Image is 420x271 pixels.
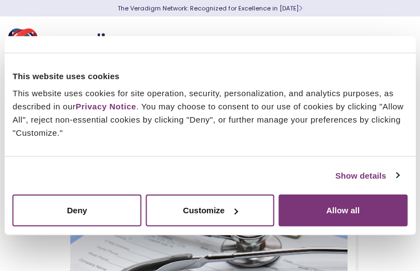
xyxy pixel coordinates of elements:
[278,195,407,226] button: Allow all
[387,29,404,57] button: Toggle Navigation Menu
[8,25,140,61] img: Veradigm logo
[76,102,136,111] a: Privacy Notice
[13,87,407,140] div: This website uses cookies for site operation, security, personalization, and analytics purposes, ...
[145,195,275,226] button: Customize
[299,4,303,13] span: Learn More
[13,69,407,82] div: This website uses cookies
[117,4,303,13] a: The Veradigm Network: Recognized for Excellence in [DATE]Learn More
[13,195,142,226] button: Deny
[335,169,399,182] a: Show details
